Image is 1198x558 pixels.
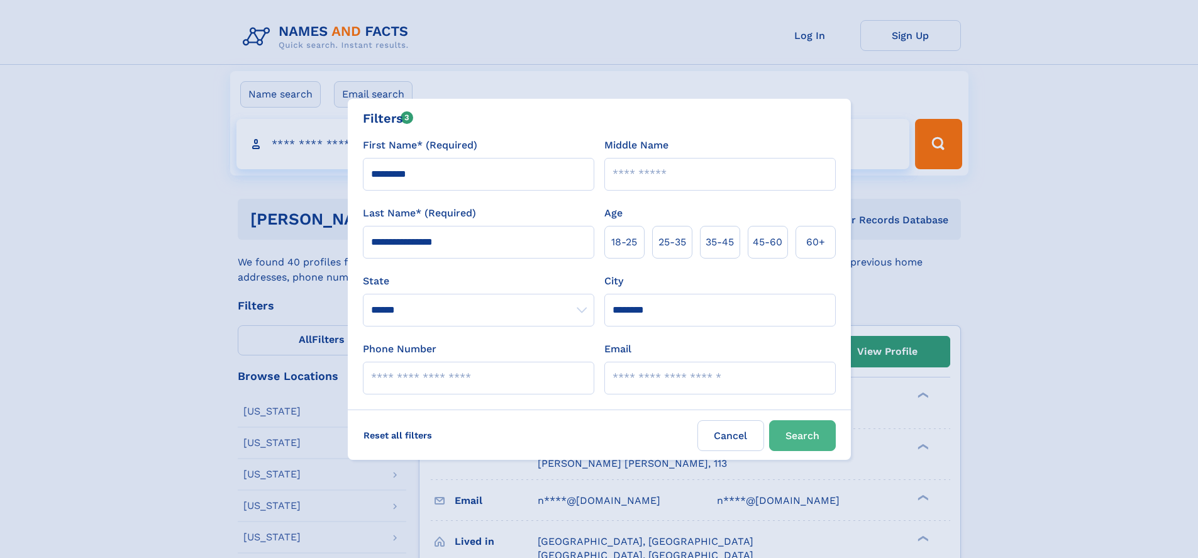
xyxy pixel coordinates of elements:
[604,206,623,221] label: Age
[355,420,440,450] label: Reset all filters
[363,342,436,357] label: Phone Number
[604,138,668,153] label: Middle Name
[611,235,637,250] span: 18‑25
[363,274,594,289] label: State
[769,420,836,451] button: Search
[604,274,623,289] label: City
[697,420,764,451] label: Cancel
[806,235,825,250] span: 60+
[363,206,476,221] label: Last Name* (Required)
[604,342,631,357] label: Email
[363,109,414,128] div: Filters
[753,235,782,250] span: 45‑60
[706,235,734,250] span: 35‑45
[658,235,686,250] span: 25‑35
[363,138,477,153] label: First Name* (Required)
